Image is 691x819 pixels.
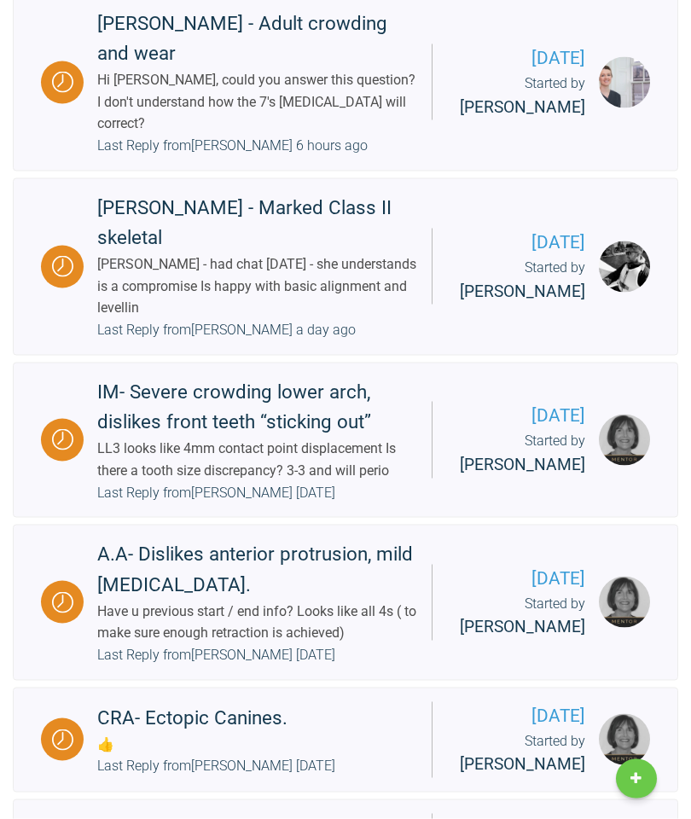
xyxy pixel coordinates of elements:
[460,754,585,774] span: [PERSON_NAME]
[460,593,585,641] div: Started by
[13,363,678,518] a: WaitingIM- Severe crowding lower arch, dislikes front teeth “sticking out”LL3 looks like 4mm cont...
[460,617,585,636] span: [PERSON_NAME]
[460,565,585,593] span: [DATE]
[97,755,335,777] div: Last Reply from [PERSON_NAME] [DATE]
[616,759,657,799] a: New Case
[97,482,335,504] div: Last Reply from [PERSON_NAME] [DATE]
[97,69,418,135] div: Hi [PERSON_NAME], could you answer this question? I don't understand how the 7's [MEDICAL_DATA] w...
[460,282,585,301] span: [PERSON_NAME]
[599,241,650,293] img: David Birkin
[97,377,418,439] div: IM- Severe crowding lower arch, dislikes front teeth “sticking out”
[460,257,585,305] div: Started by
[97,703,287,734] div: CRA- Ectopic Canines.
[97,253,418,319] div: [PERSON_NAME] - had chat [DATE] - she understands is a compromise Is happy with basic alignment a...
[97,319,356,341] div: Last Reply from [PERSON_NAME] a day ago
[460,702,585,730] span: [DATE]
[97,644,335,666] div: Last Reply from [PERSON_NAME] [DATE]
[97,438,418,481] div: LL3 looks like 4mm contact point displacement Is there a tooth size discrepancy? 3-3 and will perio
[460,730,585,778] div: Started by
[460,455,585,474] span: [PERSON_NAME]
[52,429,73,450] img: Waiting
[97,135,368,157] div: Last Reply from [PERSON_NAME] 6 hours ago
[460,402,585,430] span: [DATE]
[460,73,585,120] div: Started by
[13,525,678,680] a: WaitingA.A- Dislikes anterior protrusion, mild [MEDICAL_DATA].Have u previous start / end info? L...
[599,57,650,108] img: laura burns
[52,256,73,277] img: Waiting
[599,714,650,765] img: Nicola White
[97,539,418,601] div: A.A- Dislikes anterior protrusion, mild [MEDICAL_DATA].
[599,577,650,628] img: Nicola White
[599,415,650,466] img: Nicola White
[460,97,585,117] span: [PERSON_NAME]
[13,688,678,793] a: WaitingCRA- Ectopic Canines.👍Last Reply from[PERSON_NAME] [DATE][DATE]Started by [PERSON_NAME]Nic...
[97,734,287,756] div: 👍
[97,601,418,644] div: Have u previous start / end info? Looks like all 4s ( to make sure enough retraction is achieved)
[13,178,678,356] a: Waiting[PERSON_NAME] - Marked Class II skeletal[PERSON_NAME] - had chat [DATE] - she understands ...
[97,9,418,70] div: [PERSON_NAME] - Adult crowding and wear
[52,592,73,613] img: Waiting
[460,430,585,478] div: Started by
[52,729,73,751] img: Waiting
[460,229,585,257] span: [DATE]
[97,193,418,254] div: [PERSON_NAME] - Marked Class II skeletal
[460,44,585,73] span: [DATE]
[52,72,73,93] img: Waiting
